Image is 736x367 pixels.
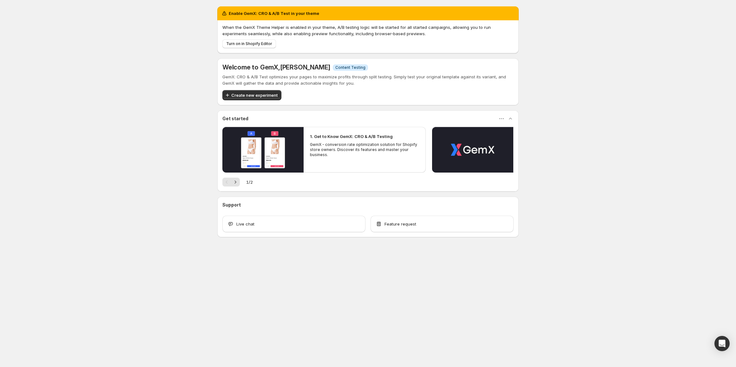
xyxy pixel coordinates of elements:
button: Play video [222,127,304,173]
h5: Welcome to GemX [222,63,330,71]
h2: Enable GemX: CRO & A/B Test in your theme [229,10,319,16]
button: Play video [432,127,513,173]
p: GemX - conversion rate optimization solution for Shopify store owners. Discover its features and ... [310,142,419,157]
button: Turn on in Shopify Editor [222,39,276,48]
span: Live chat [236,221,254,227]
h3: Get started [222,115,248,122]
button: Create new experiment [222,90,281,100]
span: Turn on in Shopify Editor [226,41,272,46]
span: , [PERSON_NAME] [278,63,330,71]
p: GemX: CRO & A/B Test optimizes your pages to maximize profits through split testing. Simply test ... [222,74,514,86]
p: When the GemX Theme Helper is enabled in your theme, A/B testing logic will be started for all st... [222,24,514,37]
h2: 1. Get to Know GemX: CRO & A/B Testing [310,133,393,140]
span: Feature request [384,221,416,227]
nav: Pagination [222,178,240,187]
span: Content Testing [335,65,365,70]
button: Next [231,178,240,187]
span: 1 / 2 [246,179,253,185]
h3: Support [222,202,241,208]
div: Open Intercom Messenger [714,336,730,351]
span: Create new experiment [231,92,278,98]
